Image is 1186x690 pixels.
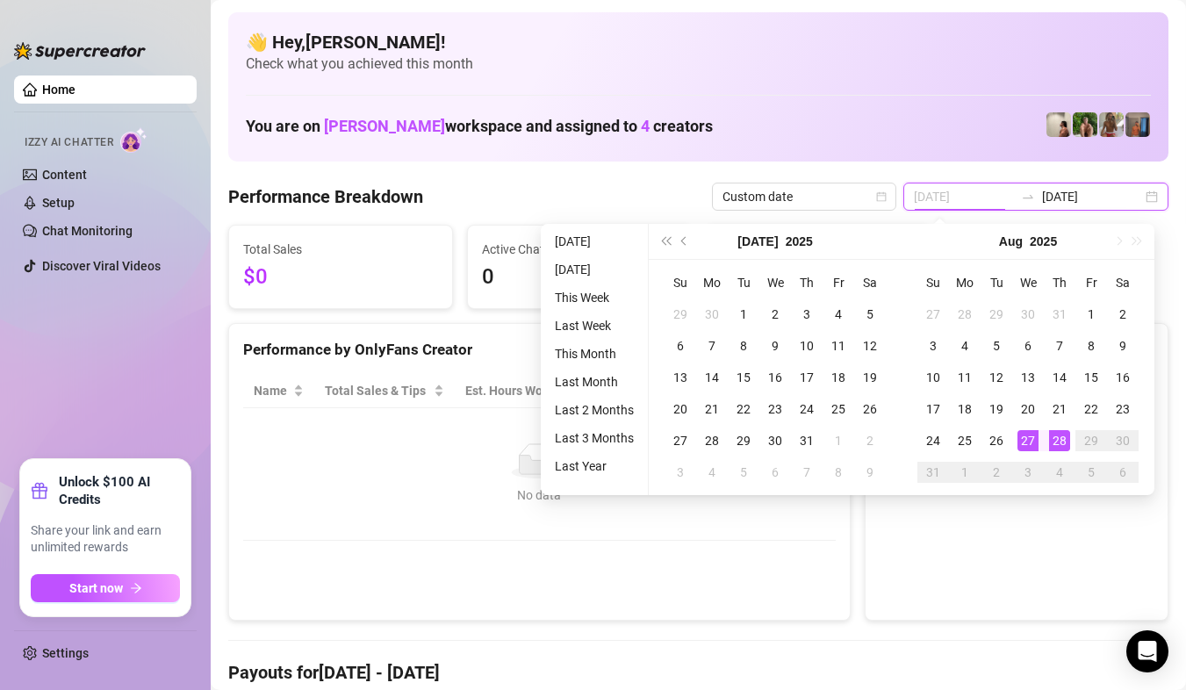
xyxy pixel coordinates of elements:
div: 28 [954,304,975,325]
div: 6 [765,462,786,483]
span: Izzy AI Chatter [25,134,113,151]
div: 3 [923,335,944,356]
div: 13 [670,367,691,388]
div: 25 [954,430,975,451]
div: 7 [1049,335,1070,356]
div: 27 [1017,430,1039,451]
td: 2025-08-30 [1107,425,1139,456]
td: 2025-08-06 [1012,330,1044,362]
td: 2025-08-24 [917,425,949,456]
td: 2025-08-21 [1044,393,1075,425]
div: 2 [859,430,881,451]
span: [PERSON_NAME] [324,117,445,135]
span: Custom date [722,183,886,210]
div: Performance by OnlyFans Creator [243,338,836,362]
div: 31 [796,430,817,451]
div: 18 [954,399,975,420]
td: 2025-08-02 [854,425,886,456]
div: 8 [1081,335,1102,356]
div: 12 [859,335,881,356]
th: Mo [949,267,981,298]
div: 14 [1049,367,1070,388]
button: Previous month (PageUp) [675,224,694,259]
button: Choose a year [1030,224,1057,259]
td: 2025-07-04 [823,298,854,330]
th: Tu [728,267,759,298]
td: 2025-07-12 [854,330,886,362]
div: 11 [954,367,975,388]
td: 2025-08-07 [1044,330,1075,362]
div: 30 [765,430,786,451]
td: 2025-07-31 [791,425,823,456]
span: arrow-right [130,582,142,594]
th: Su [665,267,696,298]
td: 2025-08-20 [1012,393,1044,425]
h4: 👋 Hey, [PERSON_NAME] ! [246,30,1151,54]
td: 2025-06-29 [665,298,696,330]
div: 6 [1017,335,1039,356]
div: 2 [986,462,1007,483]
td: 2025-07-20 [665,393,696,425]
div: 27 [923,304,944,325]
span: 4 [641,117,650,135]
h4: Performance Breakdown [228,184,423,209]
th: Su [917,267,949,298]
div: 1 [733,304,754,325]
th: We [1012,267,1044,298]
td: 2025-07-28 [696,425,728,456]
div: 25 [828,399,849,420]
div: 23 [765,399,786,420]
div: 21 [701,399,722,420]
div: 7 [796,462,817,483]
div: 4 [828,304,849,325]
td: 2025-08-05 [981,330,1012,362]
li: Last 2 Months [548,399,641,420]
div: 24 [796,399,817,420]
div: 3 [670,462,691,483]
div: 29 [986,304,1007,325]
div: No data [261,485,818,505]
div: 22 [1081,399,1102,420]
div: 8 [828,462,849,483]
td: 2025-08-26 [981,425,1012,456]
div: 30 [1112,430,1133,451]
div: 8 [733,335,754,356]
td: 2025-07-06 [665,330,696,362]
div: Est. Hours Worked [465,381,571,400]
td: 2025-07-07 [696,330,728,362]
span: Total Sales & Tips [325,381,430,400]
td: 2025-08-07 [791,456,823,488]
th: Sa [854,267,886,298]
input: Start date [914,187,1014,206]
th: Th [1044,267,1075,298]
img: Wayne [1125,112,1150,137]
td: 2025-07-13 [665,362,696,393]
img: Ralphy [1046,112,1071,137]
td: 2025-08-08 [1075,330,1107,362]
span: Share your link and earn unlimited rewards [31,522,180,557]
td: 2025-08-31 [917,456,949,488]
td: 2025-07-05 [854,298,886,330]
td: 2025-08-01 [1075,298,1107,330]
td: 2025-07-27 [665,425,696,456]
td: 2025-07-15 [728,362,759,393]
a: Home [42,83,75,97]
div: 24 [923,430,944,451]
div: 15 [733,367,754,388]
img: Nathaniel [1073,112,1097,137]
span: Name [254,381,290,400]
div: 13 [1017,367,1039,388]
td: 2025-07-25 [823,393,854,425]
td: 2025-08-04 [949,330,981,362]
td: 2025-08-18 [949,393,981,425]
td: 2025-08-27 [1012,425,1044,456]
li: This Month [548,343,641,364]
div: 27 [670,430,691,451]
td: 2025-09-05 [1075,456,1107,488]
td: 2025-08-22 [1075,393,1107,425]
div: 29 [670,304,691,325]
td: 2025-08-01 [823,425,854,456]
td: 2025-08-25 [949,425,981,456]
div: 9 [1112,335,1133,356]
span: swap-right [1021,190,1035,204]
